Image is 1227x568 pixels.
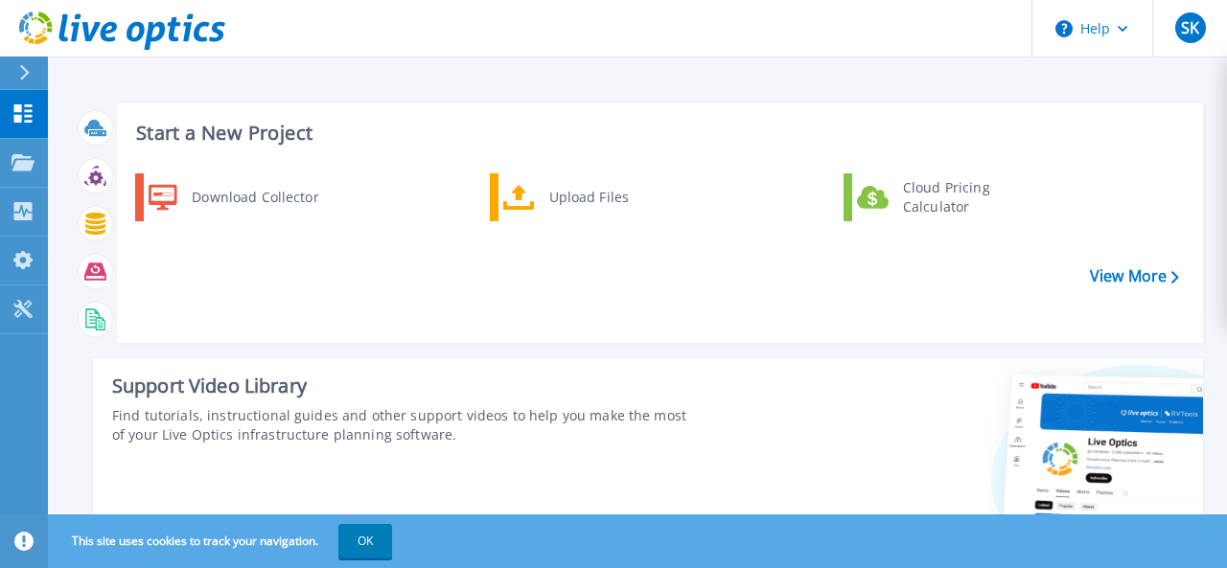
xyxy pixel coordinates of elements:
[112,374,689,398] div: Support Video Library
[338,524,392,558] button: OK
[844,173,1040,221] a: Cloud Pricing Calculator
[540,178,682,216] div: Upload Files
[182,178,327,216] div: Download Collector
[135,173,332,221] a: Download Collector
[490,173,686,221] a: Upload Files
[53,524,392,558] span: This site uses cookies to track your navigation.
[112,406,689,444] div: Find tutorials, instructional guides and other support videos to help you make the most of your L...
[1181,20,1199,35] span: SK
[893,178,1035,216] div: Cloud Pricing Calculator
[136,123,1178,144] h3: Start a New Project
[1090,267,1179,285] a: View More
